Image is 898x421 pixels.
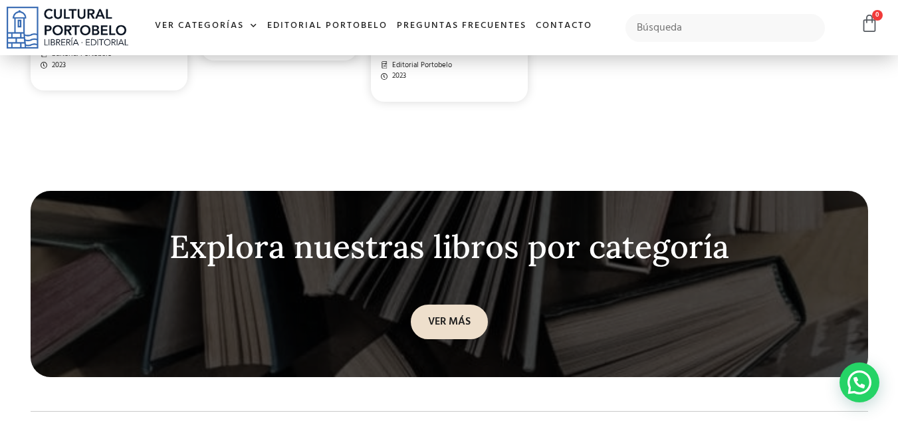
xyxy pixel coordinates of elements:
[531,12,597,41] a: Contacto
[392,12,531,41] a: Preguntas frecuentes
[389,70,406,82] span: 2023
[389,60,452,71] span: Editorial Portobelo
[150,12,263,41] a: Ver Categorías
[263,12,392,41] a: Editorial Portobelo
[860,14,879,33] a: 0
[625,14,826,42] input: Búsqueda
[872,10,883,21] span: 0
[411,305,488,339] a: VER MÁS
[164,229,735,265] div: Explora nuestras libros por categoría
[49,60,66,71] span: 2023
